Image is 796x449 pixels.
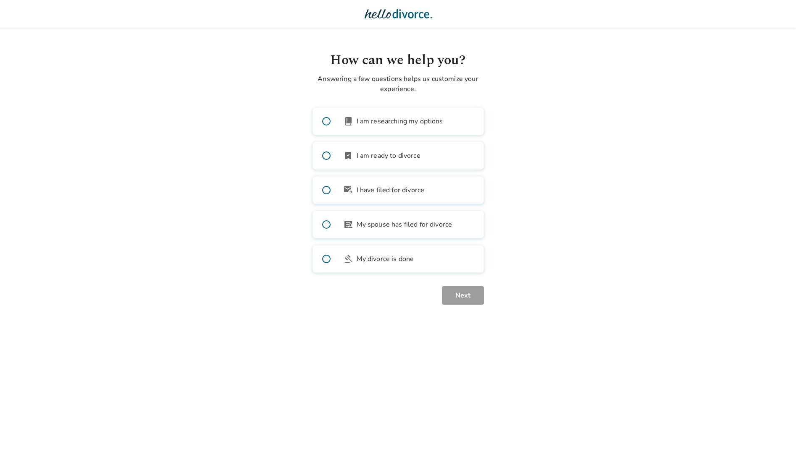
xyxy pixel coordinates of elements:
[343,219,353,230] span: article_person
[357,219,452,230] span: My spouse has filed for divorce
[365,5,432,22] img: Hello Divorce Logo
[343,254,353,264] span: gavel
[357,116,443,126] span: I am researching my options
[357,254,414,264] span: My divorce is done
[313,74,484,94] p: Answering a few questions helps us customize your experience.
[343,116,353,126] span: book_2
[357,151,420,161] span: I am ready to divorce
[343,185,353,195] span: outgoing_mail
[313,50,484,70] h1: How can we help you?
[343,151,353,161] span: bookmark_check
[357,185,425,195] span: I have filed for divorce
[442,286,484,305] button: Next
